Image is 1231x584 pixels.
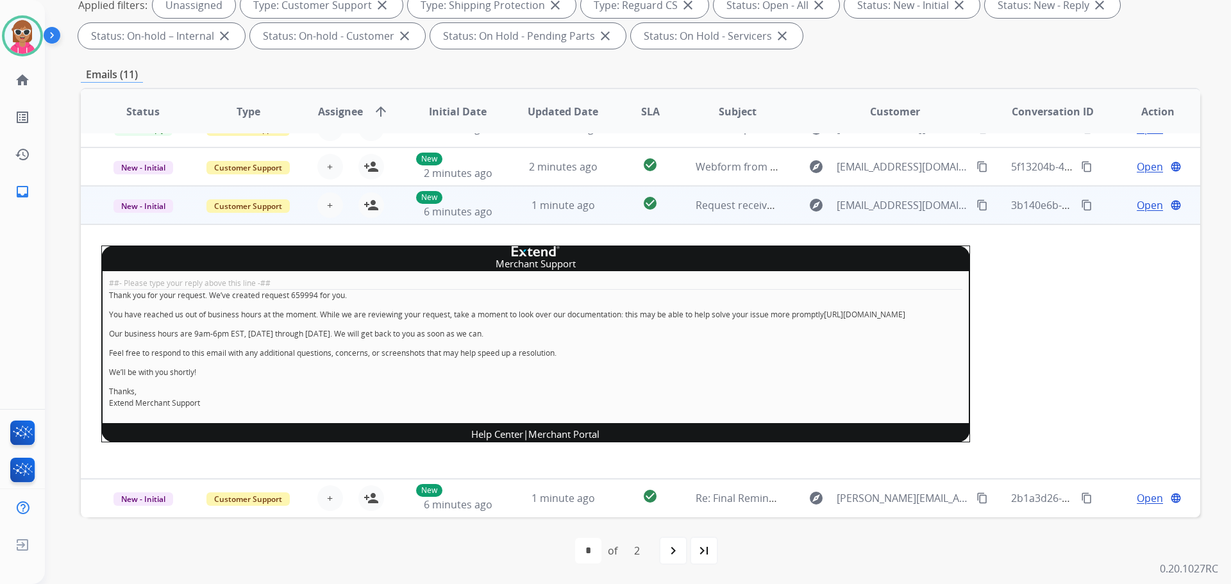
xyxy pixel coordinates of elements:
[1081,492,1093,504] mat-icon: content_copy
[696,160,986,174] span: Webform from [EMAIL_ADDRESS][DOMAIN_NAME] on [DATE]
[364,197,379,213] mat-icon: person_add
[1011,198,1202,212] span: 3b140e6b-a210-46cf-8f37-6cad5b28946f
[1170,161,1182,172] mat-icon: language
[373,104,389,119] mat-icon: arrow_upward
[471,428,523,440] a: Help Center
[317,154,343,179] button: +
[775,28,790,44] mat-icon: close
[109,328,962,340] p: Our business hours are 9am-6pm EST, [DATE] through [DATE]. We will get back to you as soon as we ...
[327,159,333,174] span: +
[126,104,160,119] span: Status
[696,491,1025,505] span: Re: Final Reminder! Send in your product to proceed with your claim
[642,157,658,172] mat-icon: check_circle
[416,191,442,204] p: New
[641,104,660,119] span: SLA
[237,104,260,119] span: Type
[808,197,824,213] mat-icon: explore
[109,290,962,301] p: Thank you for your request. We’ve created request 659994 for you.
[837,159,969,174] span: [EMAIL_ADDRESS][DOMAIN_NAME]
[1160,561,1218,576] p: 0.20.1027RC
[837,490,969,506] span: [PERSON_NAME][EMAIL_ADDRESS][DOMAIN_NAME]
[113,199,173,213] span: New - Initial
[696,198,1075,212] span: Request received] Resolve the issue and log your decision. ͏‌ ͏‌ ͏‌ ͏‌ ͏‌ ͏‌ ͏‌ ͏‌ ͏‌ ͏‌ ͏‌ ͏‌ ͏‌...
[696,543,712,558] mat-icon: last_page
[318,104,363,119] span: Assignee
[364,490,379,506] mat-icon: person_add
[317,485,343,511] button: +
[217,28,232,44] mat-icon: close
[424,497,492,512] span: 6 minutes ago
[109,347,962,359] p: Feel free to respond to this email with any additional questions, concerns, or screenshots that m...
[113,492,173,506] span: New - Initial
[529,160,598,174] span: 2 minutes ago
[15,72,30,88] mat-icon: home
[624,538,650,563] div: 2
[1012,104,1094,119] span: Conversation ID
[1095,89,1200,134] th: Action
[1011,491,1209,505] span: 2b1a3d26-6217-470d-a2d3-74f43d01bc9a
[1137,490,1163,506] span: Open
[206,492,290,506] span: Customer Support
[15,147,30,162] mat-icon: history
[631,23,803,49] div: Status: On Hold - Servicers
[976,492,988,504] mat-icon: content_copy
[15,184,30,199] mat-icon: inbox
[81,67,143,83] p: Emails (11)
[532,198,595,212] span: 1 minute ago
[206,161,290,174] span: Customer Support
[416,484,442,497] p: New
[666,543,681,558] mat-icon: navigate_next
[429,104,487,119] span: Initial Date
[642,196,658,211] mat-icon: check_circle
[250,23,425,49] div: Status: On-hold - Customer
[424,166,492,180] span: 2 minutes ago
[102,256,970,271] td: Merchant Support
[364,159,379,174] mat-icon: person_add
[976,199,988,211] mat-icon: content_copy
[4,18,40,54] img: avatar
[528,104,598,119] span: Updated Date
[528,428,599,440] a: Merchant Portal
[397,28,412,44] mat-icon: close
[109,278,962,289] div: ##- Please type your reply above this line -##
[109,386,962,409] p: Thanks, Extend Merchant Support
[870,104,920,119] span: Customer
[1137,159,1163,174] span: Open
[327,197,333,213] span: +
[78,23,245,49] div: Status: On-hold – Internal
[824,309,905,320] a: [URL][DOMAIN_NAME]
[1011,160,1209,174] span: 5f13204b-4003-45a2-a2aa-58bb1364d2ea
[808,490,824,506] mat-icon: explore
[109,367,962,378] p: We’ll be with you shortly!
[1170,199,1182,211] mat-icon: language
[532,491,595,505] span: 1 minute ago
[317,192,343,218] button: +
[1170,492,1182,504] mat-icon: language
[416,153,442,165] p: New
[15,110,30,125] mat-icon: list_alt
[1137,197,1163,213] span: Open
[837,197,969,213] span: [EMAIL_ADDRESS][DOMAIN_NAME]
[642,488,658,504] mat-icon: check_circle
[424,204,492,219] span: 6 minutes ago
[976,161,988,172] mat-icon: content_copy
[608,543,617,558] div: of
[101,443,189,457] span: [Z0K61M-5MNWN]
[206,199,290,213] span: Customer Support
[109,309,962,321] p: You have reached us out of business hours at the moment. While we are reviewing your request, tak...
[102,424,970,442] td: |
[719,104,757,119] span: Subject
[1081,199,1093,211] mat-icon: content_copy
[430,23,626,49] div: Status: On Hold - Pending Parts
[512,246,560,256] img: company logo
[808,159,824,174] mat-icon: explore
[113,161,173,174] span: New - Initial
[598,28,613,44] mat-icon: close
[1081,161,1093,172] mat-icon: content_copy
[327,490,333,506] span: +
